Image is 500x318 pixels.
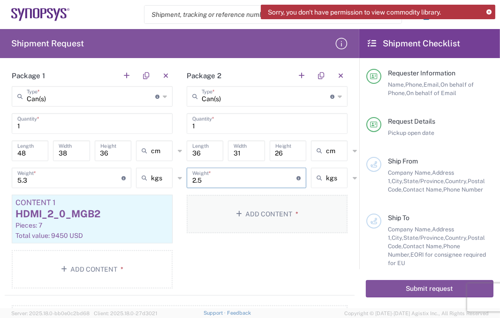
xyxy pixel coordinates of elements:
[11,38,84,49] h2: Shipment Request
[94,311,157,316] span: Client: 2025.18.0-27d3021
[403,177,445,185] span: State/Province,
[204,310,227,316] a: Support
[388,226,432,233] span: Company Name,
[445,234,468,241] span: Country,
[424,81,440,88] span: Email,
[187,195,348,233] button: Add Content*
[406,89,456,96] span: On behalf of Email
[368,38,460,49] h2: Shipment Checklist
[366,280,493,297] button: Submit request
[144,6,387,23] input: Shipment, tracking or reference number
[15,199,169,207] div: Content 1
[388,129,434,136] span: Pickup open date
[388,81,405,88] span: Name,
[344,309,489,318] span: Copyright © [DATE]-[DATE] Agistix Inc., All Rights Reserved
[403,243,443,250] span: Contact Name,
[388,214,409,222] span: Ship To
[187,71,221,81] h2: Package 2
[12,71,45,81] h2: Package 1
[388,157,418,165] span: Ship From
[405,81,424,88] span: Phone,
[388,169,432,176] span: Company Name,
[403,186,443,193] span: Contact Name,
[11,311,90,316] span: Server: 2025.18.0-bb0e0c2bd68
[443,186,483,193] span: Phone Number
[392,177,403,185] span: City,
[392,234,403,241] span: City,
[388,251,486,266] span: EORI for consignee required for EU
[15,221,169,229] div: Pieces: 7
[388,69,455,77] span: Requester Information
[403,234,445,241] span: State/Province,
[15,231,169,240] div: Total value: 9450 USD
[227,310,251,316] a: Feedback
[445,177,468,185] span: Country,
[15,207,169,221] div: HDMI_2_0_MGB2
[268,8,441,16] span: Sorry, you don't have permission to view commodity library.
[12,250,173,288] button: Add Content*
[388,118,435,125] span: Request Details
